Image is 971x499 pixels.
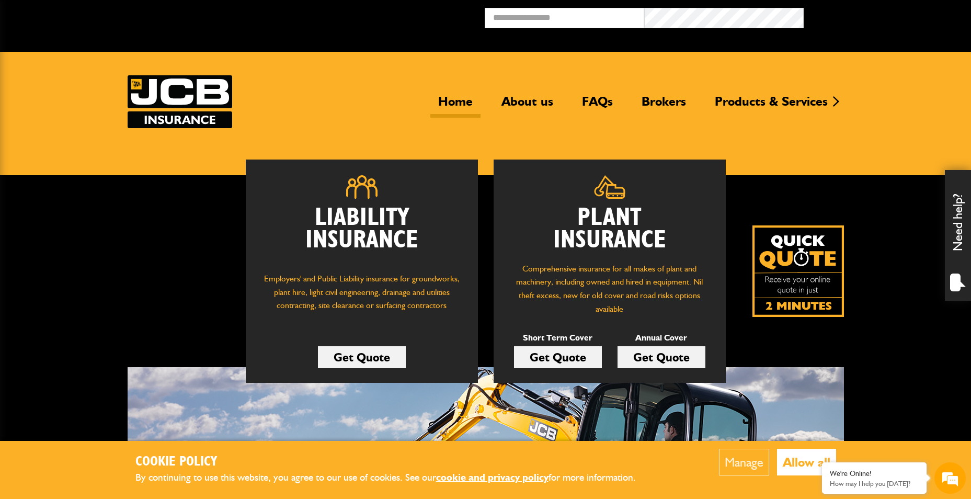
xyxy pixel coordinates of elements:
a: Get Quote [318,346,406,368]
p: Comprehensive insurance for all makes of plant and machinery, including owned and hired in equipm... [509,262,710,315]
a: FAQs [574,94,621,118]
h2: Cookie Policy [135,454,653,470]
p: By continuing to use this website, you agree to our use of cookies. See our for more information. [135,470,653,486]
a: Get Quote [514,346,602,368]
div: We're Online! [830,469,919,478]
a: Home [430,94,481,118]
a: JCB Insurance Services [128,75,232,128]
img: Quick Quote [752,225,844,317]
p: How may I help you today? [830,480,919,487]
a: Products & Services [707,94,836,118]
p: Annual Cover [618,331,705,345]
p: Employers' and Public Liability insurance for groundworks, plant hire, light civil engineering, d... [261,272,462,322]
h2: Plant Insurance [509,207,710,252]
button: Allow all [777,449,836,475]
h2: Liability Insurance [261,207,462,262]
a: Get your insurance quote isn just 2-minutes [752,225,844,317]
a: cookie and privacy policy [436,471,549,483]
img: JCB Insurance Services logo [128,75,232,128]
a: About us [494,94,561,118]
button: Manage [719,449,769,475]
a: Brokers [634,94,694,118]
div: Need help? [945,170,971,301]
a: Get Quote [618,346,705,368]
button: Broker Login [804,8,963,24]
p: Short Term Cover [514,331,602,345]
